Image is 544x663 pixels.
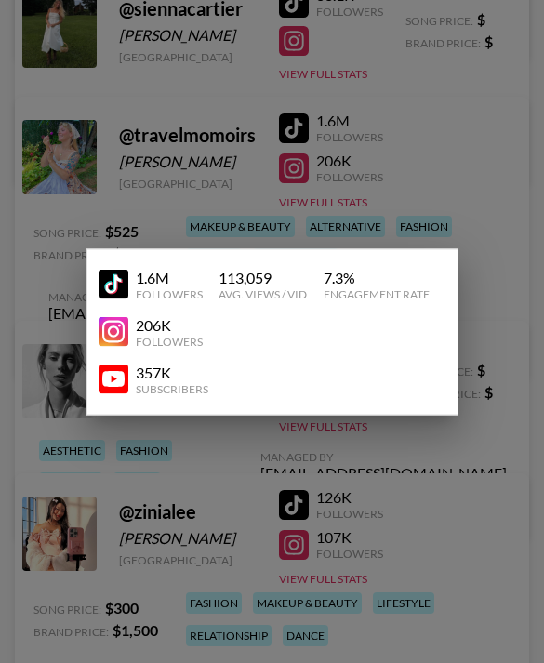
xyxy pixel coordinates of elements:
[99,317,128,347] img: YouTube
[324,268,430,286] div: 7.3 %
[136,363,208,381] div: 357K
[99,270,128,299] img: YouTube
[99,365,128,394] img: YouTube
[136,315,203,334] div: 206K
[136,268,203,286] div: 1.6M
[219,268,307,286] div: 113,059
[324,286,430,300] div: Engagement Rate
[219,286,307,300] div: Avg. Views / Vid
[136,381,208,395] div: Subscribers
[136,334,203,348] div: Followers
[136,286,203,300] div: Followers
